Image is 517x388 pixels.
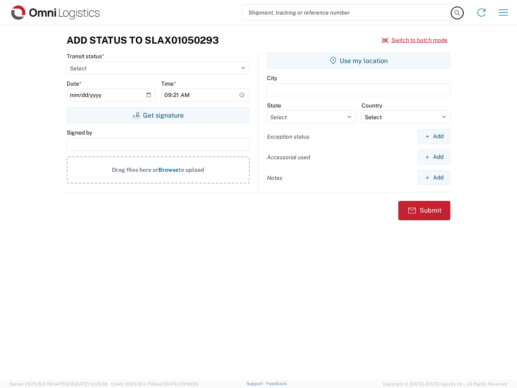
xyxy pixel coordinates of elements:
[267,154,310,161] label: Accessorial used
[266,381,287,386] a: Feedback
[10,382,107,386] span: Server: 2025.19.0-192a4753216
[111,382,198,386] span: Client: 2025.19.0-7f44ea7
[418,150,450,164] button: Add
[67,53,104,60] label: Transit status
[267,133,309,140] label: Exception status
[267,102,281,109] label: State
[418,129,450,144] button: Add
[361,102,382,109] label: Country
[112,167,158,173] span: Drag files here or
[267,174,282,181] label: Notes
[67,34,219,46] h3: Add Status to SLAX01050293
[164,382,198,386] span: [DATE] 09:58:55
[242,5,452,20] input: Shipment, tracking or reference number
[75,382,107,386] span: [DATE] 10:05:38
[267,74,277,82] label: City
[418,170,450,185] button: Add
[161,80,176,87] label: Time
[158,167,179,173] span: Browse
[67,107,250,123] button: Get signature
[398,201,450,220] button: Submit
[267,53,450,69] button: Use my location
[179,167,204,173] span: to upload
[246,381,267,386] a: Support
[67,80,82,87] label: Date
[383,380,507,388] span: Copyright © [DATE]-[DATE] Agistix Inc., All Rights Reserved
[382,34,448,47] button: Switch to batch mode
[67,129,92,136] label: Signed by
